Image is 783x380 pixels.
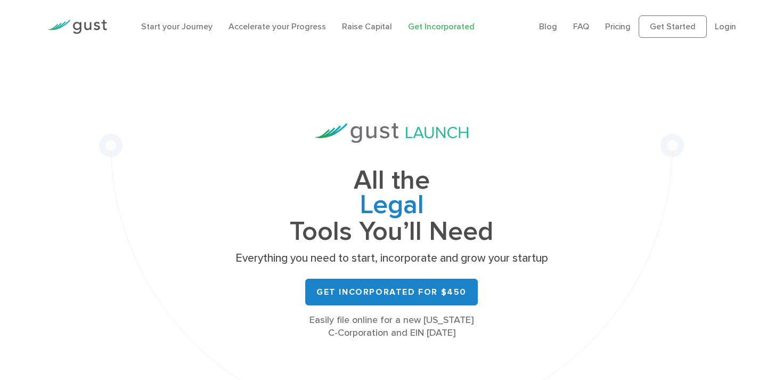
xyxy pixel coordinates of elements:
[408,21,475,31] a: Get Incorporated
[315,123,468,143] img: Gust Launch Logo
[715,21,736,31] a: Login
[573,21,589,31] a: FAQ
[639,15,707,38] a: Get Started
[229,21,326,31] a: Accelerate your Progress
[232,251,551,266] p: Everything you need to start, incorporate and grow your startup
[232,193,551,220] span: Legal
[232,314,551,339] div: Easily file online for a new [US_STATE] C-Corporation and EIN [DATE]
[47,20,107,34] img: Gust Logo
[232,168,551,244] h1: All the Tools You’ll Need
[305,279,478,305] a: Get Incorporated for $450
[539,21,557,31] a: Blog
[342,21,392,31] a: Raise Capital
[141,21,213,31] a: Start your Journey
[605,21,631,31] a: Pricing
